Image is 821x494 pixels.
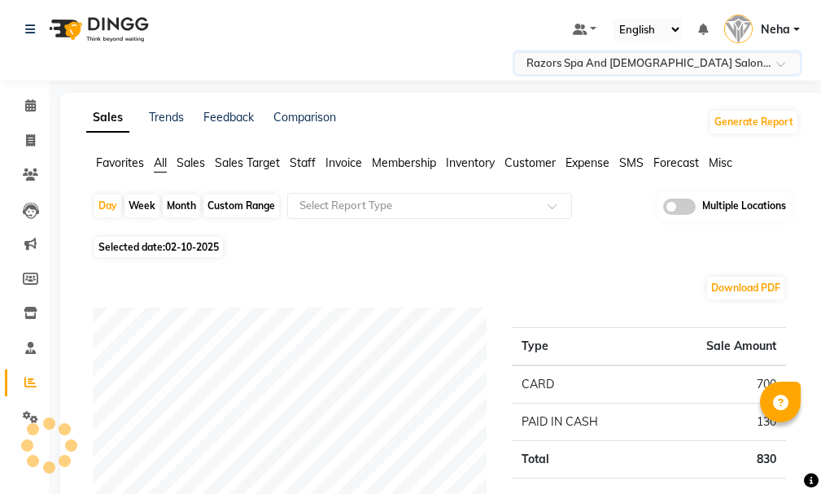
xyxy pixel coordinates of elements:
td: PAID IN CASH [512,403,654,440]
a: Trends [149,110,184,125]
span: Staff [290,155,316,170]
button: Download PDF [707,277,784,299]
td: 700 [653,365,786,404]
td: Total [512,440,654,478]
img: logo [41,7,153,52]
div: Custom Range [203,195,279,217]
span: Sales [177,155,205,170]
span: Customer [504,155,556,170]
a: Sales [86,103,129,133]
td: 830 [653,440,786,478]
span: Sales Target [215,155,280,170]
span: Misc [709,155,732,170]
span: Neha [761,21,790,38]
button: Generate Report [710,111,797,133]
td: CARD [512,365,654,404]
div: Week [124,195,159,217]
img: Neha [724,15,753,43]
span: Inventory [446,155,495,170]
span: Favorites [96,155,144,170]
a: Feedback [203,110,254,125]
span: Selected date: [94,237,223,257]
span: Multiple Locations [702,199,786,215]
div: Month [163,195,200,217]
div: Day [94,195,121,217]
th: Type [512,327,654,365]
span: Invoice [325,155,362,170]
th: Sale Amount [653,327,786,365]
span: Expense [566,155,609,170]
td: 130 [653,403,786,440]
span: Forecast [653,155,699,170]
span: SMS [619,155,644,170]
span: All [154,155,167,170]
iframe: chat widget [753,429,805,478]
a: Comparison [273,110,336,125]
span: 02-10-2025 [165,241,219,253]
span: Membership [372,155,436,170]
